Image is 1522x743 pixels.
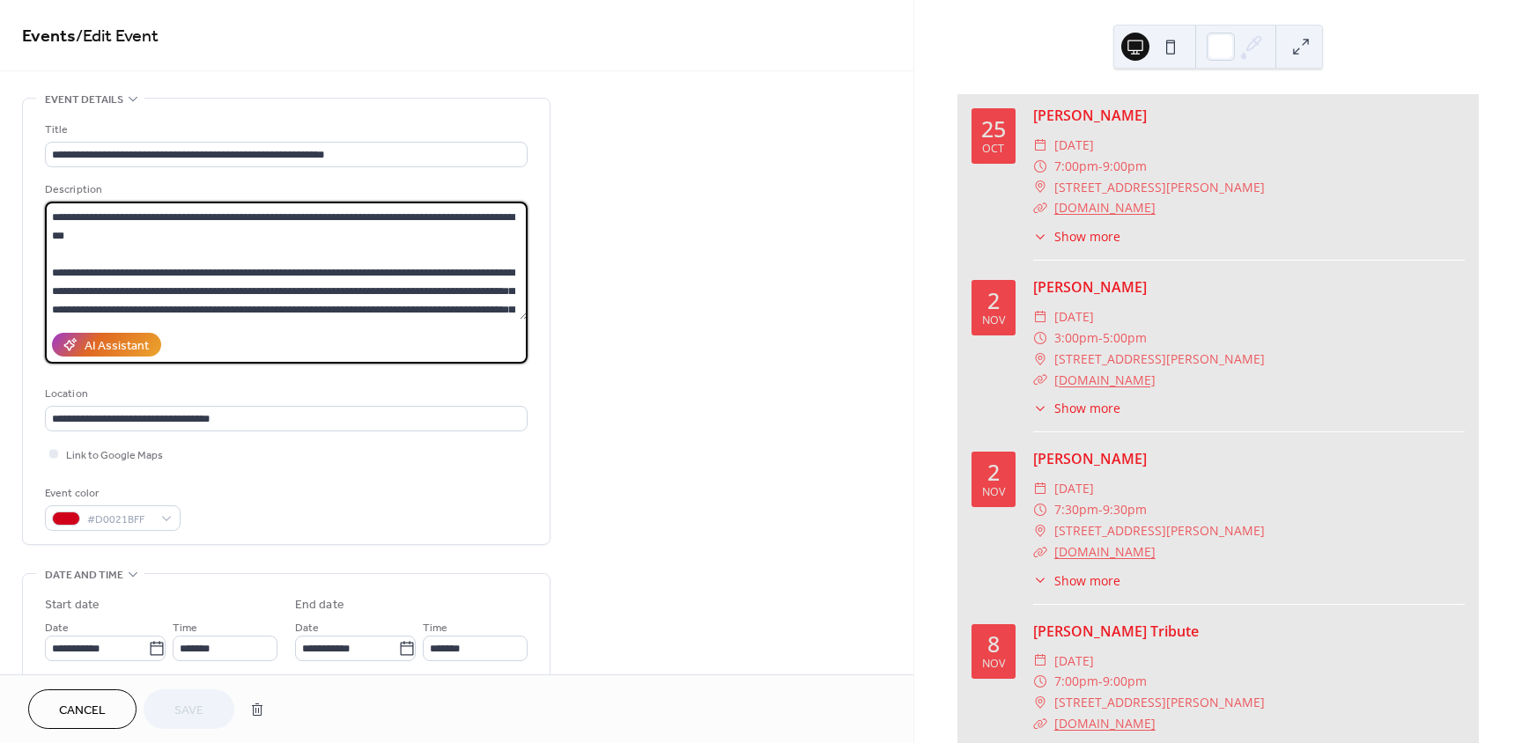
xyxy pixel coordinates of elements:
div: ​ [1033,349,1047,370]
div: Oct [982,143,1004,155]
button: ​Show more [1033,399,1120,417]
span: [DATE] [1054,135,1094,156]
div: Nov [982,487,1005,498]
span: 5:00pm [1103,327,1147,349]
a: [DOMAIN_NAME] [1054,543,1156,560]
div: ​ [1033,177,1047,198]
span: - [1098,671,1103,692]
div: ​ [1033,520,1047,541]
div: AI Assistant [85,337,149,356]
span: #D0021BFF [87,511,152,529]
span: Show more [1054,399,1120,417]
div: ​ [1033,541,1047,563]
div: Nov [982,658,1005,670]
div: 25 [981,118,1006,140]
div: Title [45,121,524,139]
div: ​ [1033,135,1047,156]
a: [DOMAIN_NAME] [1054,199,1156,216]
span: [STREET_ADDRESS][PERSON_NAME] [1054,349,1265,370]
div: ​ [1033,478,1047,499]
div: ​ [1033,399,1047,417]
span: Date [295,619,319,637]
span: Date [45,619,69,637]
div: ​ [1033,227,1047,246]
span: Time [423,619,447,637]
span: Cancel [59,702,106,720]
a: [DOMAIN_NAME] [1054,371,1156,388]
a: [PERSON_NAME] [1033,106,1147,125]
div: 2 [987,461,1000,483]
a: Events [22,19,76,54]
span: 9:30pm [1103,499,1147,520]
span: 7:30pm [1054,499,1098,520]
div: End date [295,596,344,614]
div: Event color [45,484,177,503]
span: 3:00pm [1054,327,1098,349]
span: 9:00pm [1103,156,1147,177]
span: [STREET_ADDRESS][PERSON_NAME] [1054,520,1265,541]
button: AI Assistant [52,333,161,357]
span: 7:00pm [1054,671,1098,692]
span: Event details [45,91,123,109]
span: [STREET_ADDRESS][PERSON_NAME] [1054,692,1265,713]
div: 2 [987,290,1000,312]
a: [PERSON_NAME] [1033,277,1147,297]
div: ​ [1033,197,1047,218]
a: [PERSON_NAME] Tribute [1033,622,1199,641]
button: ​Show more [1033,227,1120,246]
span: Link to Google Maps [66,446,163,465]
div: Nov [982,315,1005,327]
a: [PERSON_NAME] [1033,449,1147,468]
span: - [1098,499,1103,520]
div: ​ [1033,571,1047,590]
div: 8 [987,633,1000,655]
span: 7:00pm [1054,156,1098,177]
button: Cancel [28,689,137,729]
div: ​ [1033,499,1047,520]
a: [DOMAIN_NAME] [1054,715,1156,732]
div: ​ [1033,327,1047,349]
span: [DATE] [1054,306,1094,327]
div: ​ [1033,156,1047,177]
span: Show more [1054,227,1120,246]
span: / Edit Event [76,19,159,54]
div: ​ [1033,306,1047,327]
div: ​ [1033,671,1047,692]
div: ​ [1033,713,1047,734]
div: ​ [1033,651,1047,672]
div: Location [45,385,524,403]
span: Show more [1054,571,1120,590]
span: [DATE] [1054,478,1094,499]
span: Time [173,619,197,637]
div: ​ [1033,370,1047,391]
span: - [1098,327,1103,349]
div: Start date [45,596,100,614]
div: ​ [1033,692,1047,713]
span: [DATE] [1054,651,1094,672]
div: Description [45,180,524,199]
span: 9:00pm [1103,671,1147,692]
span: [STREET_ADDRESS][PERSON_NAME] [1054,177,1265,198]
span: Date and time [45,566,123,585]
span: - [1098,156,1103,177]
button: ​Show more [1033,571,1120,590]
